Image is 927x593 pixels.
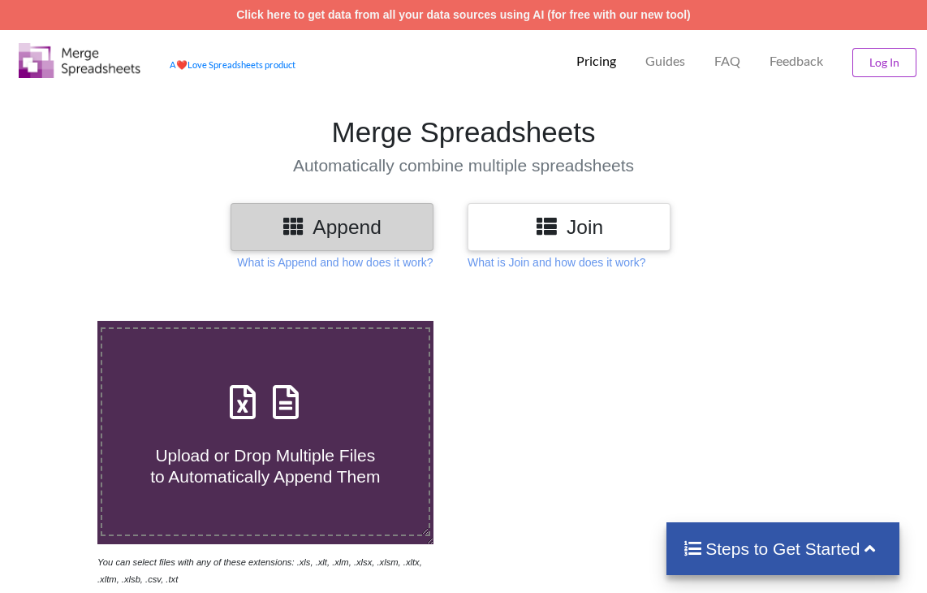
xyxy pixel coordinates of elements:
p: What is Join and how does it work? [468,254,645,271]
img: Logo.png [19,43,140,78]
p: FAQ [714,53,740,70]
i: You can select files with any of these extensions: .xls, .xlt, .xlm, .xlsx, .xlsm, .xltx, .xltm, ... [97,557,422,584]
p: What is Append and how does it work? [237,254,433,271]
a: AheartLove Spreadsheets product [170,59,295,70]
p: Guides [645,53,685,70]
span: Feedback [770,54,823,67]
p: Pricing [576,53,616,70]
span: Upload or Drop Multiple Files to Automatically Append Them [150,446,380,485]
h3: Append [243,215,421,239]
h3: Join [480,215,658,239]
a: Click here to get data from all your data sources using AI (for free with our new tool) [236,8,691,21]
span: heart [176,59,188,70]
button: Log In [852,48,916,77]
h4: Steps to Get Started [683,539,883,559]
